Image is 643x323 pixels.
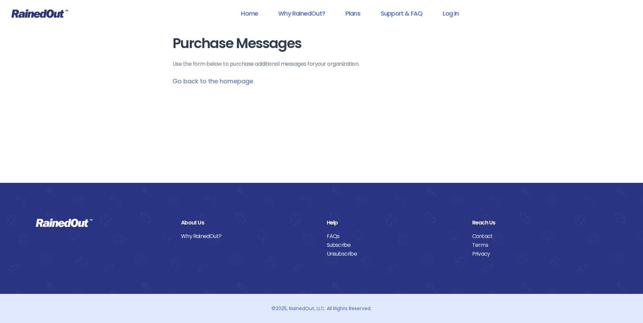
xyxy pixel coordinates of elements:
[472,241,607,250] a: Terms
[327,218,462,227] div: Help
[372,6,431,21] a: Support & FAQ
[181,218,316,227] div: About Us
[472,232,607,241] a: Contact
[472,250,607,258] a: Privacy
[327,250,462,258] a: Unsubscribe
[327,241,462,250] a: Subscribe
[269,6,334,21] a: Why RainedOut?
[434,6,467,21] a: Log In
[173,36,471,51] h1: Purchase Messages
[327,232,462,241] a: FAQs
[173,77,253,85] a: Go back to the homepage
[472,218,607,227] div: Reach Us
[232,6,267,21] a: Home
[181,232,316,241] a: Why RainedOut?
[173,60,471,68] p: Use the form below to purchase additional messages for your organization .
[337,6,369,21] a: Plans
